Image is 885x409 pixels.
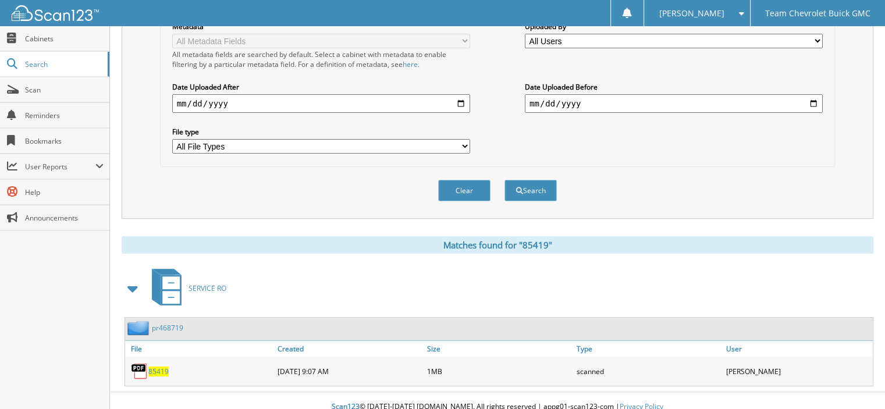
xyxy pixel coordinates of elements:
button: Search [504,180,557,201]
div: Matches found for "85419" [122,236,873,254]
img: scan123-logo-white.svg [12,5,99,21]
span: Announcements [25,213,104,223]
span: User Reports [25,162,95,172]
label: Date Uploaded After [172,82,470,92]
input: start [172,94,470,113]
span: Scan [25,85,104,95]
a: here [403,59,418,69]
span: [PERSON_NAME] [659,10,724,17]
label: Date Uploaded Before [525,82,823,92]
div: [PERSON_NAME] [723,360,873,383]
a: User [723,341,873,357]
span: Help [25,187,104,197]
span: Search [25,59,102,69]
a: pr468719 [152,323,183,333]
div: scanned [574,360,723,383]
iframe: Chat Widget [827,353,885,409]
span: Team Chevrolet Buick GMC [765,10,870,17]
label: Uploaded By [525,22,823,31]
img: PDF.png [131,362,148,380]
label: File type [172,127,470,137]
label: Metadata [172,22,470,31]
a: SERVICE RO [145,265,226,311]
a: Size [424,341,574,357]
span: Cabinets [25,34,104,44]
a: Type [574,341,723,357]
div: All metadata fields are searched by default. Select a cabinet with metadata to enable filtering b... [172,49,470,69]
div: 1MB [424,360,574,383]
span: Bookmarks [25,136,104,146]
a: File [125,341,275,357]
div: [DATE] 9:07 AM [275,360,424,383]
button: Clear [438,180,491,201]
img: folder2.png [127,321,152,335]
input: end [525,94,823,113]
a: Created [275,341,424,357]
span: Reminders [25,111,104,120]
span: SERVICE RO [189,283,226,293]
a: 85419 [148,367,169,376]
